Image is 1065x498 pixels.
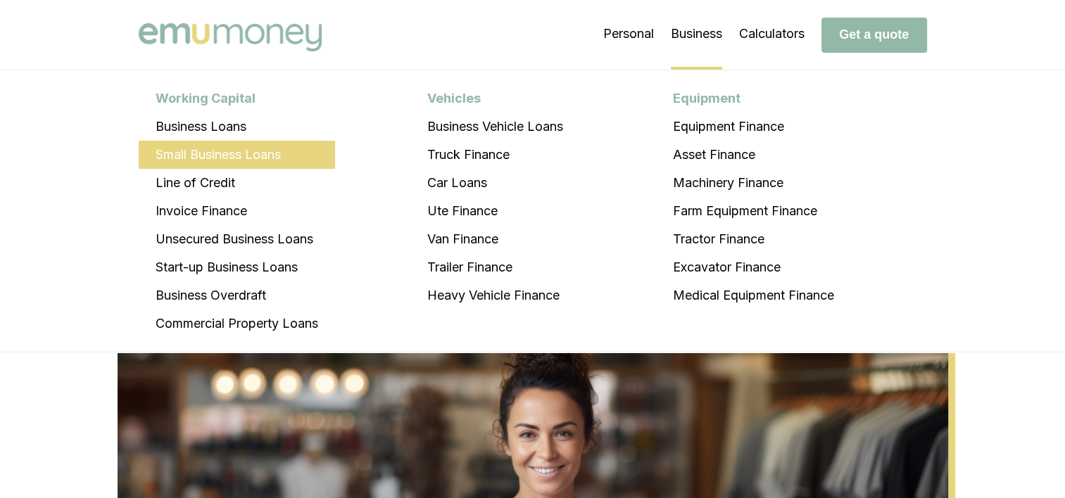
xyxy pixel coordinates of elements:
[139,113,335,141] a: Business Loans
[410,197,580,225] a: Ute Finance
[139,23,322,51] img: Emu Money logo
[656,225,851,253] a: Tractor Finance
[656,113,851,141] a: Equipment Finance
[821,18,927,53] button: Get a quote
[656,281,851,309] a: Medical Equipment Finance
[139,197,335,225] a: Invoice Finance
[656,197,851,225] a: Farm Equipment Finance
[139,84,335,113] div: Working Capital
[410,84,580,113] div: Vehicles
[410,225,580,253] a: Van Finance
[656,253,851,281] a: Excavator Finance
[410,253,580,281] a: Trailer Finance
[139,169,335,197] a: Line of Credit
[821,27,927,41] a: Get a quote
[410,281,580,309] a: Heavy Vehicle Finance
[410,169,580,197] a: Car Loans
[139,281,335,309] a: Business Overdraft
[139,253,335,281] a: Start-up Business Loans
[139,309,335,338] a: Commercial Property Loans
[410,141,580,169] a: Truck Finance
[656,141,851,169] a: Asset Finance
[139,225,335,253] a: Unsecured Business Loans
[410,113,580,141] a: Business Vehicle Loans
[139,141,335,169] a: Small Business Loans
[656,84,851,113] div: Equipment
[656,169,851,197] a: Machinery Finance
